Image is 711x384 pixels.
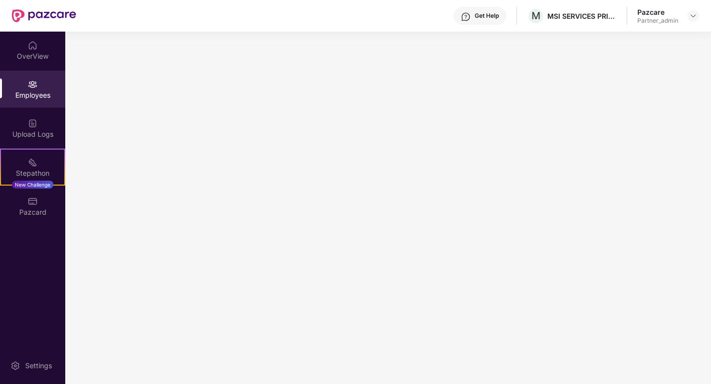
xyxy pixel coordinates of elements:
img: svg+xml;base64,PHN2ZyBpZD0iU2V0dGluZy0yMHgyMCIgeG1sbnM9Imh0dHA6Ly93d3cudzMub3JnLzIwMDAvc3ZnIiB3aW... [10,361,20,371]
div: Partner_admin [637,17,678,25]
img: svg+xml;base64,PHN2ZyBpZD0iRHJvcGRvd24tMzJ4MzIiIHhtbG5zPSJodHRwOi8vd3d3LnczLm9yZy8yMDAwL3N2ZyIgd2... [689,12,697,20]
img: svg+xml;base64,PHN2ZyBpZD0iVXBsb2FkX0xvZ3MiIGRhdGEtbmFtZT0iVXBsb2FkIExvZ3MiIHhtbG5zPSJodHRwOi8vd3... [28,118,38,128]
img: New Pazcare Logo [12,9,76,22]
div: Stepathon [1,168,64,178]
img: svg+xml;base64,PHN2ZyBpZD0iSG9tZSIgeG1sbnM9Imh0dHA6Ly93d3cudzMub3JnLzIwMDAvc3ZnIiB3aWR0aD0iMjAiIG... [28,40,38,50]
div: New Challenge [12,181,53,189]
img: svg+xml;base64,PHN2ZyBpZD0iUGF6Y2FyZCIgeG1sbnM9Imh0dHA6Ly93d3cudzMub3JnLzIwMDAvc3ZnIiB3aWR0aD0iMj... [28,196,38,206]
div: Pazcare [637,7,678,17]
div: Settings [22,361,55,371]
div: Get Help [475,12,499,20]
span: M [532,10,540,22]
img: svg+xml;base64,PHN2ZyBpZD0iSGVscC0zMngzMiIgeG1sbnM9Imh0dHA6Ly93d3cudzMub3JnLzIwMDAvc3ZnIiB3aWR0aD... [461,12,471,22]
div: MSI SERVICES PRIVATE LIMITED [547,11,617,21]
img: svg+xml;base64,PHN2ZyB4bWxucz0iaHR0cDovL3d3dy53My5vcmcvMjAwMC9zdmciIHdpZHRoPSIyMSIgaGVpZ2h0PSIyMC... [28,157,38,167]
img: svg+xml;base64,PHN2ZyBpZD0iRW1wbG95ZWVzIiB4bWxucz0iaHR0cDovL3d3dy53My5vcmcvMjAwMC9zdmciIHdpZHRoPS... [28,79,38,89]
